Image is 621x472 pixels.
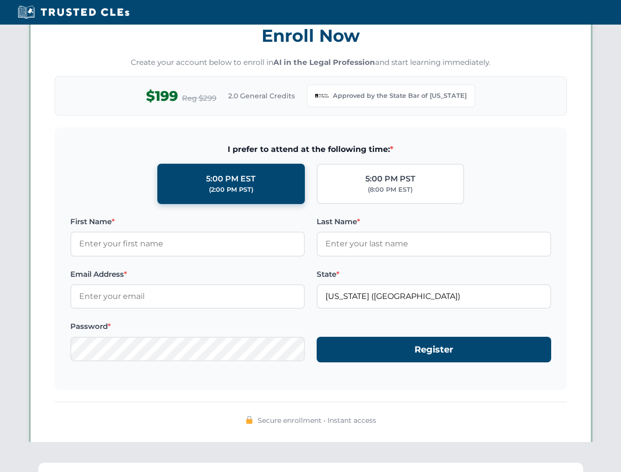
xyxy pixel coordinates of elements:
[70,321,305,332] label: Password
[365,173,415,185] div: 5:00 PM PST
[70,284,305,309] input: Enter your email
[368,185,413,195] div: (8:00 PM EST)
[317,232,551,256] input: Enter your last name
[317,216,551,228] label: Last Name
[315,89,329,103] img: Georgia Bar
[258,415,376,426] span: Secure enrollment • Instant access
[182,92,216,104] span: Reg $299
[317,268,551,280] label: State
[228,90,295,101] span: 2.0 General Credits
[245,416,253,424] img: 🔒
[206,173,256,185] div: 5:00 PM EST
[55,20,567,51] h3: Enroll Now
[317,284,551,309] input: Georgia (GA)
[146,85,178,107] span: $199
[70,216,305,228] label: First Name
[273,58,375,67] strong: AI in the Legal Profession
[70,232,305,256] input: Enter your first name
[15,5,132,20] img: Trusted CLEs
[317,337,551,363] button: Register
[333,91,467,101] span: Approved by the State Bar of [US_STATE]
[55,57,567,68] p: Create your account below to enroll in and start learning immediately.
[70,143,551,156] span: I prefer to attend at the following time:
[209,185,253,195] div: (2:00 PM PST)
[70,268,305,280] label: Email Address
